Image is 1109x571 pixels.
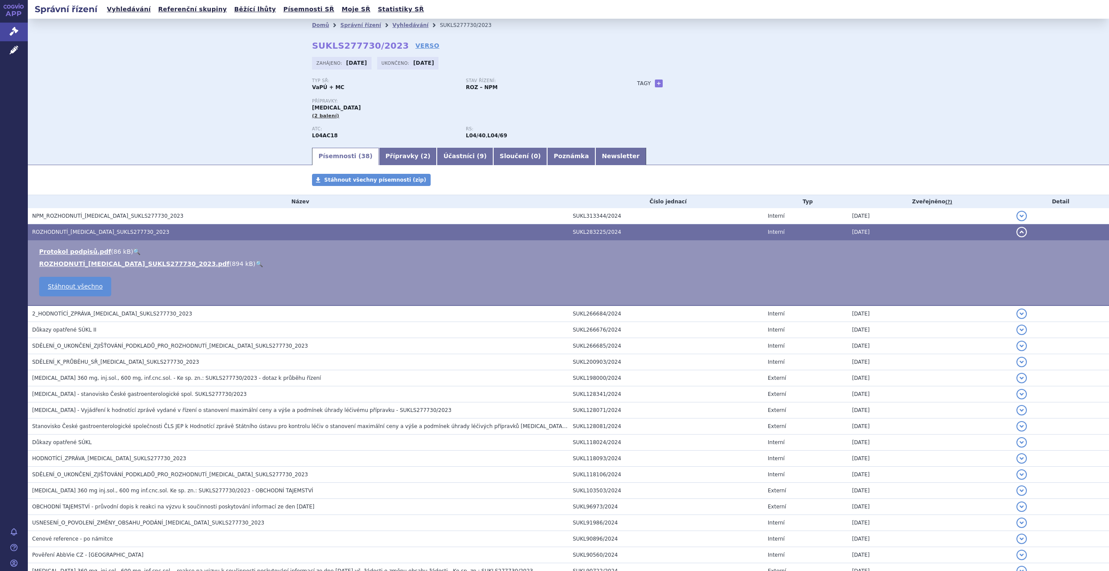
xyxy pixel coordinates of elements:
[1016,453,1027,464] button: detail
[28,195,568,208] th: Název
[1016,437,1027,448] button: detail
[848,531,1013,547] td: [DATE]
[534,153,538,159] span: 0
[324,177,426,183] span: Stáhnout všechny písemnosti (zip)
[32,520,264,526] span: USNESENÍ_O_POVOLENÍ_ZMĚNY_OBSAHU_PODÁNÍ_SKYRIZI_SUKLS277730_2023
[32,359,199,365] span: SDĚLENÍ_K_PRŮBĚHU_SŘ_SKYRIZI_SUKLS277730_2023
[1016,357,1027,367] button: detail
[312,99,620,104] p: Přípravky:
[768,552,785,558] span: Interní
[382,60,411,66] span: Ukončeno:
[437,148,493,165] a: Účastníci (9)
[312,105,361,111] span: [MEDICAL_DATA]
[493,148,547,165] a: Sloučení (0)
[32,343,308,349] span: SDĚLENÍ_O_UKONČENÍ_ZJIŠŤOVÁNÍ_PODKLADŮ_PRO_ROZHODNUTÍ_SKYRIZI_SUKLS277730_2023
[1016,518,1027,528] button: detail
[28,3,104,15] h2: Správní řízení
[768,311,785,317] span: Interní
[768,375,786,381] span: Externí
[595,148,646,165] a: Newsletter
[281,3,337,15] a: Písemnosti SŘ
[848,370,1013,386] td: [DATE]
[568,338,764,354] td: SUKL266685/2024
[232,260,253,267] span: 894 kB
[848,547,1013,563] td: [DATE]
[312,22,329,28] a: Domů
[768,343,785,349] span: Interní
[848,338,1013,354] td: [DATE]
[312,113,339,119] span: (2 balení)
[466,126,611,132] p: RS:
[156,3,229,15] a: Referenční skupiny
[848,467,1013,483] td: [DATE]
[568,370,764,386] td: SUKL198000/2024
[568,322,764,338] td: SUKL266676/2024
[1016,405,1027,415] button: detail
[945,199,952,205] abbr: (?)
[346,60,367,66] strong: [DATE]
[32,213,183,219] span: NPM_ROZHODNUTÍ_SKYRIZI_SUKLS277730_2023
[768,439,785,445] span: Interní
[440,19,503,32] li: SUKLS277730/2023
[768,536,785,542] span: Interní
[39,277,111,296] a: Stáhnout všechno
[232,3,279,15] a: Běžící lhůty
[133,248,140,255] a: 🔍
[768,391,786,397] span: Externí
[32,229,169,235] span: ROZHODNUTÍ_SKYRIZI_SUKLS277730_2023
[413,60,434,66] strong: [DATE]
[568,386,764,402] td: SUKL128341/2024
[848,195,1013,208] th: Zveřejněno
[1016,341,1027,351] button: detail
[547,148,595,165] a: Poznámka
[32,552,143,558] span: Pověření AbbVie CZ - Pukertová
[848,322,1013,338] td: [DATE]
[32,423,618,429] span: Stanovisko České gastroenterologické společnosti ČLS JEP k Hodnotící zprávě Státního ústavu pro k...
[568,305,764,322] td: SUKL266684/2024
[1016,325,1027,335] button: detail
[848,305,1013,322] td: [DATE]
[379,148,437,165] a: Přípravky (2)
[32,471,308,478] span: SDĚLENÍ_O_UKONČENÍ_ZJIŠŤOVÁNÍ_PODKLADŮ_PRO_ROZHODNUTÍ_SKYRIZI_SUKLS277730_2023
[32,439,92,445] span: Důkazy opatřené SÚKL
[568,195,764,208] th: Číslo jednací
[568,354,764,370] td: SUKL200903/2024
[1016,485,1027,496] button: detail
[339,3,373,15] a: Moje SŘ
[32,375,321,381] span: Skyrizi 360 mg, inj.sol., 600 mg, inf.cnc.sol. - Ke sp. zn.: SUKLS277730/2023 - dotaz k průběhu ř...
[848,402,1013,418] td: [DATE]
[568,208,764,224] td: SUKL313344/2024
[32,488,313,494] span: Skyrizi 360 mg inj.sol., 600 mg inf.cnc.sol. Ke sp. zn.: SUKLS277730/2023 - OBCHODNÍ TAJEMSTVÍ
[568,435,764,451] td: SUKL118024/2024
[375,3,426,15] a: Statistiky SŘ
[1016,501,1027,512] button: detail
[768,455,785,461] span: Interní
[768,327,785,333] span: Interní
[768,229,785,235] span: Interní
[1016,534,1027,544] button: detail
[312,126,457,132] p: ATC:
[848,224,1013,240] td: [DATE]
[568,483,764,499] td: SUKL103503/2024
[1016,309,1027,319] button: detail
[768,504,786,510] span: Externí
[361,153,369,159] span: 38
[848,354,1013,370] td: [DATE]
[32,311,192,317] span: 2_HODNOTÍCÍ_ZPRÁVA_SKYRIZI_SUKLS277730_2023
[568,547,764,563] td: SUKL90560/2024
[32,536,113,542] span: Cenové reference - po námitce
[488,133,507,139] strong: risankizumab o síle 360 mg a 600 mg
[466,84,498,90] strong: ROZ – NPM
[466,133,485,139] strong: secukinumab, ixekizumab, brodalumab, guselkumab a risankizumab
[39,260,229,267] a: ROZHODNUTÍ_[MEDICAL_DATA]_SUKLS277730_2023.pdf
[256,260,263,267] a: 🔍
[568,515,764,531] td: SUKL91986/2024
[1016,227,1027,237] button: detail
[312,174,431,186] a: Stáhnout všechny písemnosti (zip)
[480,153,484,159] span: 9
[768,359,785,365] span: Interní
[848,386,1013,402] td: [DATE]
[1016,421,1027,432] button: detail
[392,22,428,28] a: Vyhledávání
[32,407,452,413] span: SKYRIZI - Vyjádření k hodnotící zprávě vydané v řízení o stanovení maximální ceny a výše a podmín...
